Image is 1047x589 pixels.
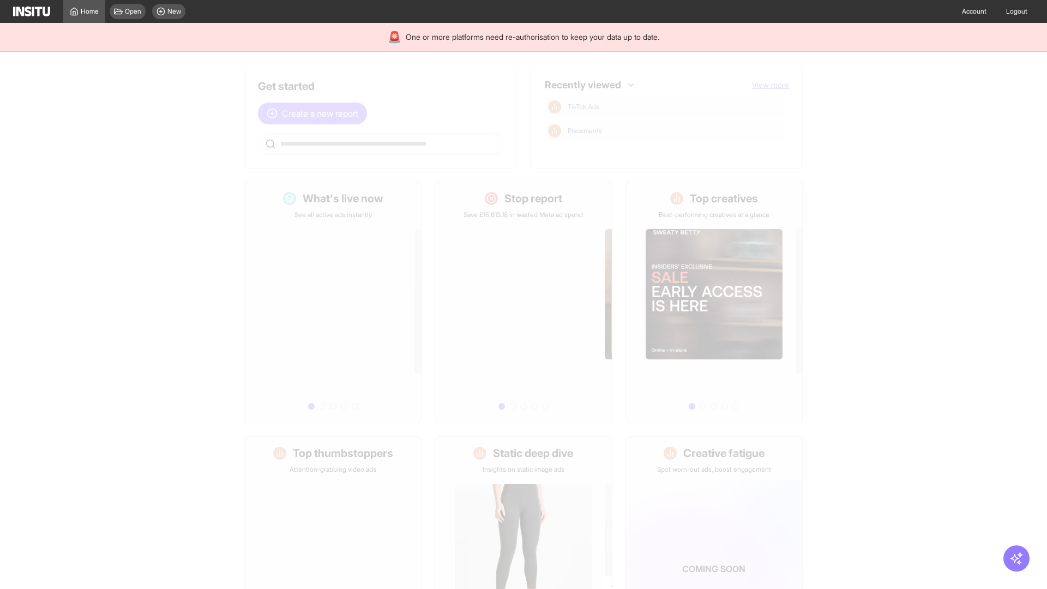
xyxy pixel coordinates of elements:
span: One or more platforms need re-authorisation to keep your data up to date. [406,32,659,43]
img: Logo [13,7,50,16]
div: 🚨 [388,29,401,45]
span: Open [125,7,141,16]
span: New [167,7,181,16]
span: Home [81,7,99,16]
